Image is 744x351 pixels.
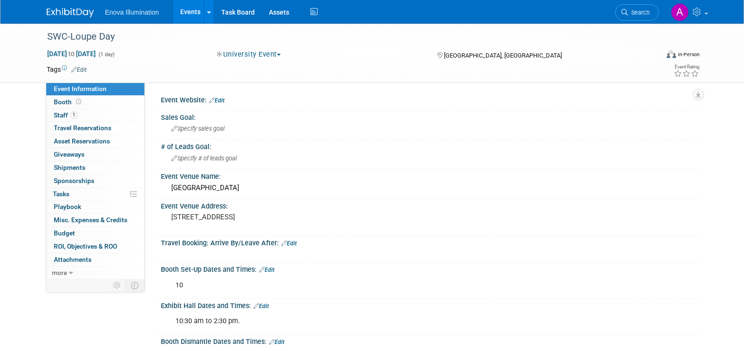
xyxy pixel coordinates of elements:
[677,51,700,58] div: In-Person
[70,111,77,118] span: 1
[269,339,284,345] a: Edit
[53,190,69,198] span: Tasks
[281,240,297,247] a: Edit
[46,253,144,266] a: Attachments
[54,177,94,184] span: Sponsorships
[603,49,700,63] div: Event Format
[671,3,689,21] img: Andrea Miller
[46,109,144,122] a: Staff1
[161,140,698,151] div: # of Leads Goal:
[674,65,699,69] div: Event Rating
[161,199,698,211] div: Event Venue Address:
[209,97,225,104] a: Edit
[213,50,284,59] button: University Event
[444,52,562,59] span: [GEOGRAPHIC_DATA], [GEOGRAPHIC_DATA]
[628,9,650,16] span: Search
[169,312,594,331] div: 10:30 am to 2:30 pm.
[667,50,676,58] img: Format-Inperson.png
[54,256,92,263] span: Attachments
[54,85,107,92] span: Event Information
[47,65,87,74] td: Tags
[161,334,698,347] div: Booth Dismantle Dates and Times:
[105,8,159,16] span: Enova Illumination
[54,137,110,145] span: Asset Reservations
[46,122,144,134] a: Travel Reservations
[47,8,94,17] img: ExhibitDay
[109,279,125,292] td: Personalize Event Tab Strip
[46,83,144,95] a: Event Information
[46,267,144,279] a: more
[54,164,85,171] span: Shipments
[46,96,144,109] a: Booth
[161,93,698,105] div: Event Website:
[259,267,275,273] a: Edit
[54,203,81,210] span: Playbook
[171,155,237,162] span: Specify # of leads goal
[46,214,144,226] a: Misc. Expenses & Credits
[161,236,698,248] div: Travel Booking: Arrive By/Leave After:
[54,229,75,237] span: Budget
[74,98,83,105] span: Booth not reserved yet
[54,242,117,250] span: ROI, Objectives & ROO
[71,67,87,73] a: Edit
[54,124,111,132] span: Travel Reservations
[54,98,83,106] span: Booth
[46,227,144,240] a: Budget
[44,28,644,45] div: SWC-Loupe Day
[615,4,659,21] a: Search
[161,169,698,181] div: Event Venue Name:
[46,188,144,201] a: Tasks
[98,51,115,58] span: (1 day)
[253,303,269,309] a: Edit
[46,148,144,161] a: Giveaways
[47,50,96,58] span: [DATE] [DATE]
[161,299,698,311] div: Exhibit Hall Dates and Times:
[54,150,84,158] span: Giveaways
[46,240,144,253] a: ROI, Objectives & ROO
[161,262,698,275] div: Booth Set-Up Dates and Times:
[46,135,144,148] a: Asset Reservations
[67,50,76,58] span: to
[52,269,67,276] span: more
[46,175,144,187] a: Sponsorships
[169,276,594,295] div: 10
[46,201,144,213] a: Playbook
[171,213,374,221] pre: [STREET_ADDRESS]
[46,161,144,174] a: Shipments
[54,216,127,224] span: Misc. Expenses & Credits
[171,125,225,132] span: Specify sales goal
[54,111,77,119] span: Staff
[125,279,144,292] td: Toggle Event Tabs
[161,110,698,122] div: Sales Goal:
[168,181,691,195] div: [GEOGRAPHIC_DATA]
